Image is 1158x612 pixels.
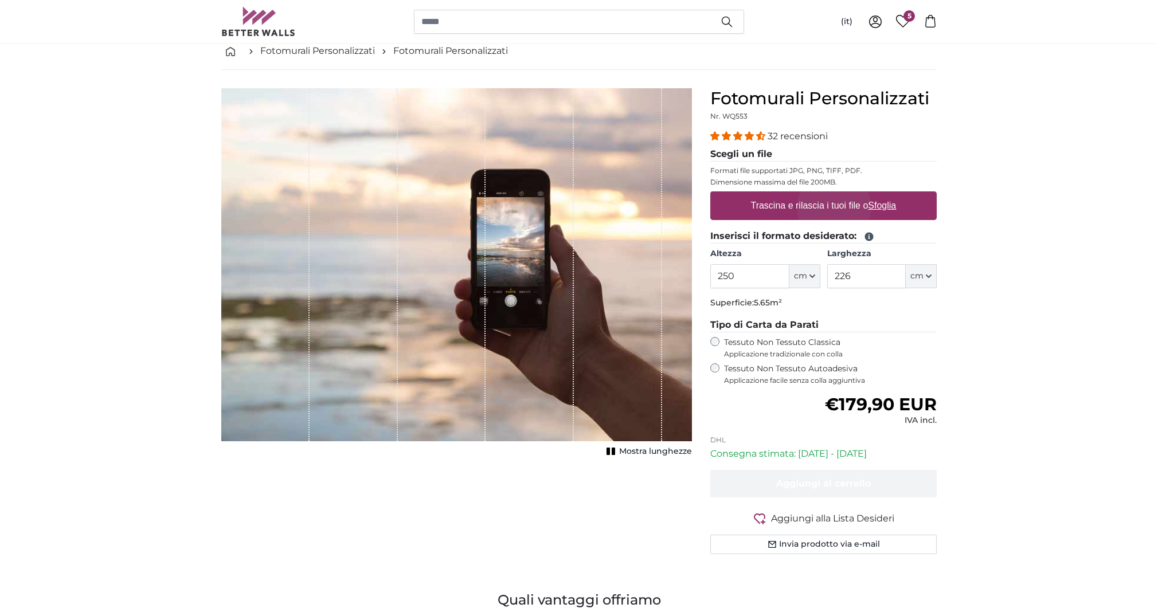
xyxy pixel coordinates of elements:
[221,88,692,460] div: 1 of 1
[771,512,894,525] span: Aggiungi alla Lista Desideri
[794,270,807,282] span: cm
[710,166,937,175] p: Formati file supportati JPG, PNG, TIFF, PDF.
[710,112,748,120] span: Nr. WQ553
[825,415,937,426] div: IVA incl.
[710,511,937,525] button: Aggiungi alla Lista Desideri
[393,44,508,58] a: Fotomurali Personalizzati
[710,248,820,260] label: Altezza
[710,88,937,109] h1: Fotomurali Personalizzati
[260,44,375,58] a: Fotomurali Personalizzati
[710,131,768,142] span: 4.31 stars
[221,33,937,70] nav: breadcrumbs
[603,444,692,460] button: Mostra lunghezze
[619,446,692,457] span: Mostra lunghezze
[724,376,937,385] span: Applicazione facile senza colla aggiuntiva
[724,337,937,359] label: Tessuto Non Tessuto Classica
[710,297,937,309] p: Superficie:
[825,394,937,415] span: €179,90 EUR
[724,350,937,359] span: Applicazione tradizionale con colla
[710,535,937,554] button: Invia prodotto via e-mail
[221,7,296,36] img: Betterwalls
[710,178,937,187] p: Dimensione massima del file 200MB.
[789,264,820,288] button: cm
[776,478,871,489] span: Aggiungi al carrello
[754,297,782,308] span: 5.65m²
[832,11,862,32] button: (it)
[710,318,937,332] legend: Tipo di Carta da Parati
[910,270,924,282] span: cm
[768,131,828,142] span: 32 recensioni
[710,436,937,445] p: DHL
[710,229,937,244] legend: Inserisci il formato desiderato:
[221,591,937,609] h3: Quali vantaggi offriamo
[906,264,937,288] button: cm
[827,248,937,260] label: Larghezza
[724,363,937,385] label: Tessuto Non Tessuto Autoadesiva
[710,470,937,497] button: Aggiungi al carrello
[710,147,937,162] legend: Scegli un file
[903,10,915,22] span: 5
[710,447,937,461] p: Consegna stimata: [DATE] - [DATE]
